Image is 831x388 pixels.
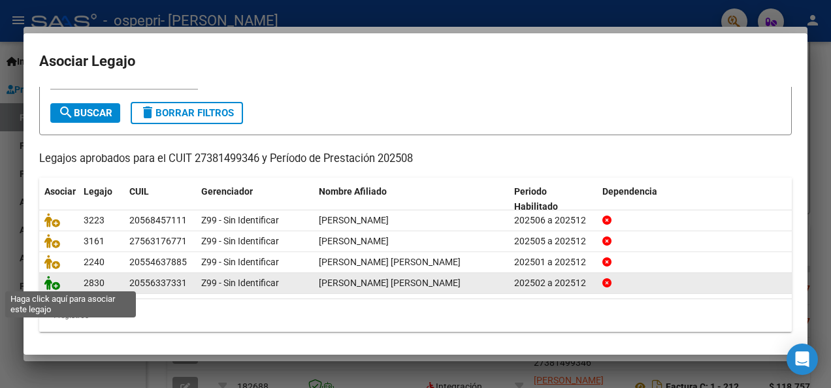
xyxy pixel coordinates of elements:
mat-icon: search [58,105,74,120]
div: 202505 a 202512 [514,234,592,249]
span: Z99 - Sin Identificar [201,236,279,246]
span: Asociar [44,186,76,197]
span: Dependencia [602,186,657,197]
span: 2240 [84,257,105,267]
mat-icon: delete [140,105,155,120]
p: Legajos aprobados para el CUIT 27381499346 y Período de Prestación 202508 [39,151,792,167]
button: Borrar Filtros [131,102,243,124]
span: Legajo [84,186,112,197]
span: Nombre Afiliado [319,186,387,197]
datatable-header-cell: Dependencia [597,178,792,221]
div: 202502 a 202512 [514,276,592,291]
span: Z99 - Sin Identificar [201,278,279,288]
h2: Asociar Legajo [39,49,792,74]
span: Borrar Filtros [140,107,234,119]
datatable-header-cell: Nombre Afiliado [314,178,509,221]
span: 2830 [84,278,105,288]
span: Buscar [58,107,112,119]
span: ALVAREZ ACUÑA BAUTISTA GASPAR [319,257,461,267]
span: Gerenciador [201,186,253,197]
div: 202501 a 202512 [514,255,592,270]
div: Open Intercom Messenger [787,344,818,375]
span: MENDEZ BARRIGA LIAN BENICIO [319,278,461,288]
datatable-header-cell: Periodo Habilitado [509,178,597,221]
button: Buscar [50,103,120,123]
span: CUIL [129,186,149,197]
span: Z99 - Sin Identificar [201,215,279,225]
span: 3223 [84,215,105,225]
datatable-header-cell: Legajo [78,178,124,221]
div: 20554637885 [129,255,187,270]
span: Periodo Habilitado [514,186,558,212]
datatable-header-cell: Gerenciador [196,178,314,221]
div: 20556337331 [129,276,187,291]
span: AEDO MAXIMO [319,215,389,225]
div: 20568457111 [129,213,187,228]
datatable-header-cell: Asociar [39,178,78,221]
span: Z99 - Sin Identificar [201,257,279,267]
div: 27563176771 [129,234,187,249]
div: 202506 a 202512 [514,213,592,228]
span: 3161 [84,236,105,246]
datatable-header-cell: CUIL [124,178,196,221]
span: MENDEZ BARRIGA LUISANA DANALI [319,236,389,246]
div: 4 registros [39,299,792,332]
